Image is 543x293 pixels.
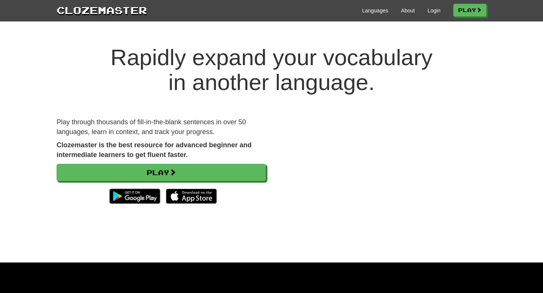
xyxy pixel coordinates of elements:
img: Download_on_the_App_Store_Badge_US-UK_135x40-25178aeef6eb6b83b96f5f2d004eda3bffbb37122de64afbaef7... [166,189,217,204]
strong: Clozemaster is the best resource for advanced beginner and intermediate learners to get fluent fa... [57,141,252,159]
a: Clozemaster [57,3,147,17]
img: Get it on Google Play [106,185,164,208]
p: Play through thousands of fill-in-the-blank sentences in over 50 languages, learn in context, and... [57,118,266,137]
a: Play [453,4,486,17]
a: Play [57,164,266,181]
a: About [401,7,415,14]
a: Login [428,7,440,14]
a: Languages [362,7,388,14]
